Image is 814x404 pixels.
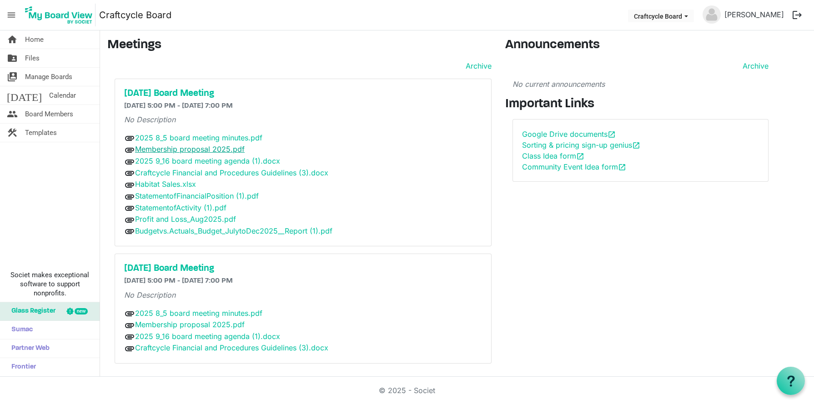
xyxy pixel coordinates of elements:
span: people [7,105,18,123]
span: Frontier [7,358,36,376]
span: [DATE] [7,86,42,105]
span: Templates [25,124,57,142]
span: home [7,30,18,49]
img: My Board View Logo [22,4,95,26]
a: 2025 8_5 board meeting minutes.pdf [135,309,262,318]
a: My Board View Logo [22,4,99,26]
div: new [75,308,88,314]
a: [DATE] Board Meeting [124,263,482,274]
span: construction [7,124,18,142]
span: open_in_new [618,163,626,171]
h3: Meetings [107,38,492,53]
span: attachment [124,343,135,354]
a: Craftcycle Board [99,6,171,24]
span: attachment [124,203,135,214]
span: attachment [124,331,135,342]
span: open_in_new [576,152,584,160]
a: Budgetvs.Actuals_Budget_JulytoDec2025__Report (1).pdf [135,226,332,235]
span: attachment [124,308,135,319]
a: 2025 9_16 board meeting agenda (1).docx [135,156,280,165]
a: StatementofFinancialPosition (1).pdf [135,191,259,200]
h3: Important Links [505,97,776,112]
span: Files [25,49,40,67]
button: Craftcycle Board dropdownbutton [628,10,694,22]
p: No Description [124,289,482,300]
span: Home [25,30,44,49]
span: attachment [124,133,135,144]
a: Craftcycle Financial and Procedures Guidelines (3).docx [135,343,328,352]
span: folder_shared [7,49,18,67]
span: open_in_new [608,130,616,139]
span: switch_account [7,68,18,86]
a: © 2025 - Societ [379,386,435,395]
a: Archive [739,60,769,71]
a: Community Event Idea formopen_in_new [522,162,626,171]
h6: [DATE] 5:00 PM - [DATE] 7:00 PM [124,102,482,110]
p: No Description [124,114,482,125]
span: Sumac [7,321,33,339]
span: Board Members [25,105,73,123]
a: [PERSON_NAME] [721,5,788,24]
span: attachment [124,145,135,155]
span: attachment [124,180,135,190]
a: Google Drive documentsopen_in_new [522,130,616,139]
span: attachment [124,214,135,225]
button: logout [788,5,807,25]
p: No current announcements [513,79,769,90]
a: 2025 8_5 board meeting minutes.pdf [135,133,262,142]
a: Membership proposal 2025.pdf [135,320,245,329]
a: Craftcycle Financial and Procedures Guidelines (3).docx [135,168,328,177]
a: Membership proposal 2025.pdf [135,145,245,154]
span: Partner Web [7,339,50,358]
img: no-profile-picture.svg [703,5,721,24]
a: [DATE] Board Meeting [124,88,482,99]
span: menu [3,6,20,24]
a: Profit and Loss_Aug2025.pdf [135,214,236,224]
span: Calendar [49,86,76,105]
span: attachment [124,320,135,331]
span: open_in_new [632,141,640,150]
a: Sorting & pricing sign-up geniusopen_in_new [522,140,640,150]
a: Habitat Sales.xlsx [135,180,196,189]
span: attachment [124,191,135,202]
h3: Announcements [505,38,776,53]
span: Manage Boards [25,68,72,86]
span: attachment [124,226,135,237]
a: Class Idea formopen_in_new [522,151,584,160]
span: Glass Register [7,302,55,320]
span: attachment [124,168,135,179]
a: Archive [462,60,492,71]
h6: [DATE] 5:00 PM - [DATE] 7:00 PM [124,277,482,285]
span: Societ makes exceptional software to support nonprofits. [4,270,95,298]
a: StatementofActivity (1).pdf [135,203,226,212]
span: attachment [124,156,135,167]
a: 2025 9_16 board meeting agenda (1).docx [135,332,280,341]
